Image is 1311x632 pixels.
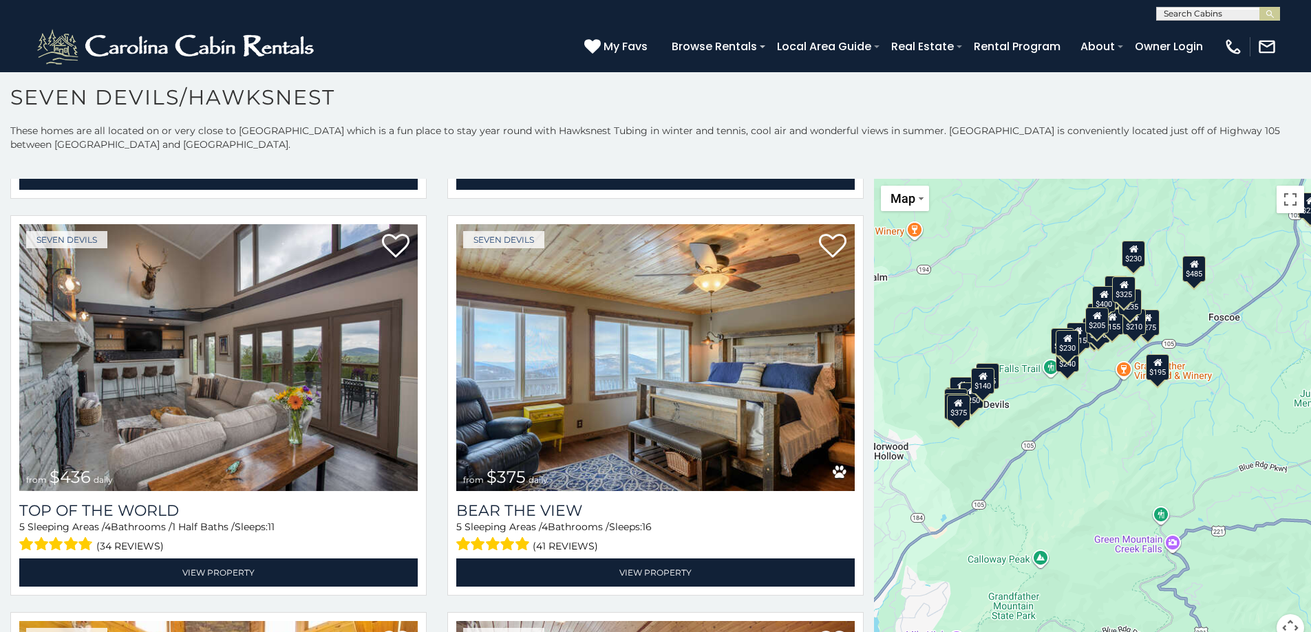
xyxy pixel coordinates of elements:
[584,38,651,56] a: My Favs
[19,521,25,533] span: 5
[382,232,409,261] a: Add to favorites
[1056,330,1080,356] div: $230
[604,38,648,55] span: My Favs
[945,389,968,415] div: $140
[34,26,320,67] img: White-1-2.png
[456,224,855,491] img: Bear The View
[96,537,164,555] span: (34 reviews)
[487,467,526,487] span: $375
[950,377,974,403] div: $140
[542,521,548,533] span: 4
[1147,354,1170,380] div: $195
[1087,317,1111,343] div: $210
[172,521,235,533] span: 1 Half Baths /
[26,475,47,485] span: from
[945,393,968,419] div: $436
[1122,241,1146,267] div: $230
[1093,285,1116,312] div: $400
[463,231,544,248] a: Seven Devils
[1105,276,1129,302] div: $195
[529,475,548,485] span: daily
[1101,308,1125,334] div: $155
[884,34,961,58] a: Real Estate
[105,521,111,533] span: 4
[1118,289,1142,315] div: $235
[1257,37,1277,56] img: mail-regular-white.png
[19,224,418,491] img: Top of the World
[1067,323,1090,349] div: $215
[1083,317,1106,343] div: $180
[947,394,970,420] div: $375
[456,224,855,491] a: Bear The View from $375 daily
[819,232,846,261] a: Add to favorites
[19,224,418,491] a: Top of the World from $436 daily
[456,520,855,555] div: Sleeping Areas / Bathrooms / Sleeps:
[26,231,107,248] a: Seven Devils
[533,537,598,555] span: (41 reviews)
[19,520,418,555] div: Sleeping Areas / Bathrooms / Sleeps:
[961,382,984,408] div: $250
[19,558,418,587] a: View Property
[94,475,113,485] span: daily
[1136,309,1160,336] div: $275
[1123,309,1147,335] div: $210
[456,521,462,533] span: 5
[665,34,764,58] a: Browse Rentals
[463,475,484,485] span: from
[19,501,418,520] a: Top of the World
[967,34,1067,58] a: Rental Program
[1052,327,1075,353] div: $330
[268,521,275,533] span: 11
[642,521,652,533] span: 16
[1074,34,1122,58] a: About
[456,558,855,587] a: View Property
[1224,37,1243,56] img: phone-regular-white.png
[881,186,929,211] button: Change map style
[50,467,91,487] span: $436
[1277,186,1304,213] button: Toggle fullscreen view
[1128,34,1210,58] a: Owner Login
[977,362,1000,389] div: $305
[1183,255,1206,281] div: $485
[1056,345,1080,371] div: $240
[1086,307,1109,333] div: $205
[891,191,915,206] span: Map
[971,368,994,394] div: $140
[770,34,878,58] a: Local Area Guide
[456,501,855,520] a: Bear The View
[1113,276,1136,302] div: $325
